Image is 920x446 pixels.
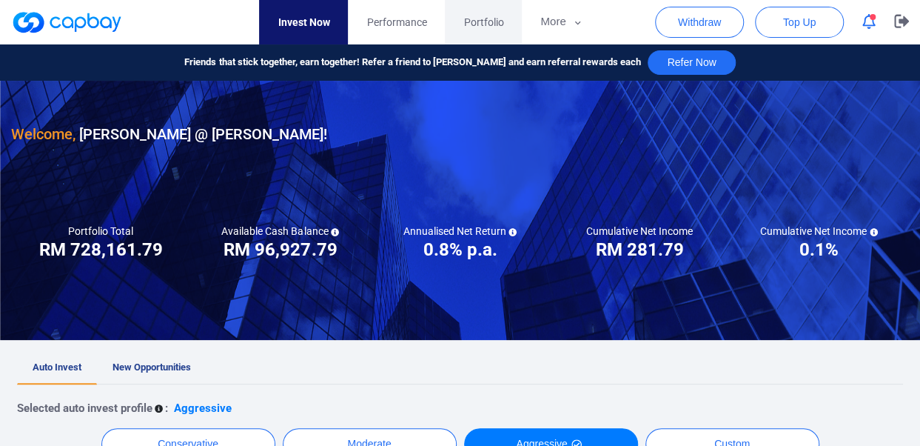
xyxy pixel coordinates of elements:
[68,224,133,238] h5: Portfolio Total
[403,224,517,238] h5: Annualised Net Return
[39,238,163,262] h3: RM 728,161.79
[596,238,684,262] h3: RM 281.79
[783,15,816,30] span: Top Up
[586,224,693,238] h5: Cumulative Net Income
[760,224,878,238] h5: Cumulative Net Income
[165,399,168,417] p: :
[11,122,327,146] h3: [PERSON_NAME] @ [PERSON_NAME] !
[184,55,640,70] span: Friends that stick together, earn together! Refer a friend to [PERSON_NAME] and earn referral rew...
[463,14,503,30] span: Portfolio
[113,362,191,373] span: New Opportunities
[221,224,339,238] h5: Available Cash Balance
[755,7,844,38] button: Top Up
[11,125,75,143] span: Welcome,
[648,50,735,75] button: Refer Now
[366,14,426,30] span: Performance
[17,399,152,417] p: Selected auto invest profile
[423,238,497,262] h3: 0.8% p.a.
[799,238,839,262] h3: 0.1%
[224,238,337,262] h3: RM 96,927.79
[33,362,81,373] span: Auto Invest
[655,7,744,38] button: Withdraw
[174,399,232,417] p: Aggressive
